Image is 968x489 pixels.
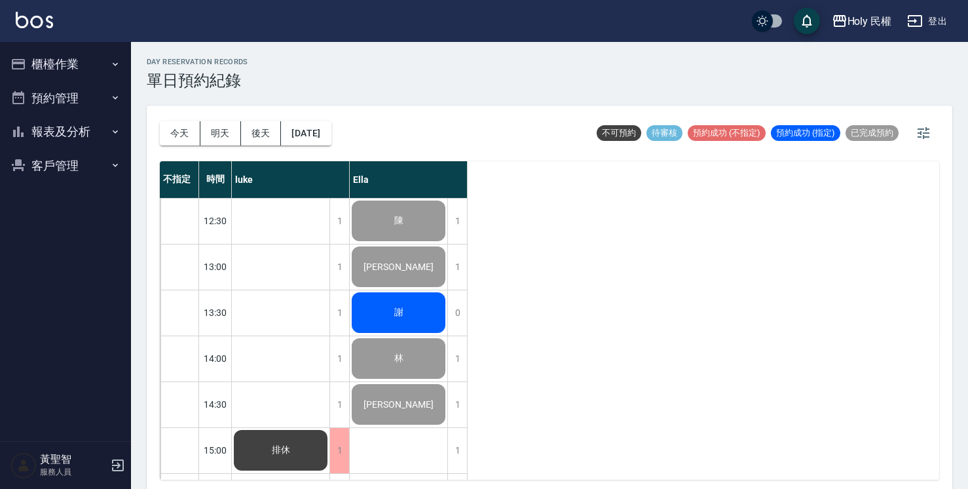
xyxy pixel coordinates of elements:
button: 明天 [200,121,241,146]
img: Logo [16,12,53,28]
div: 0 [447,290,467,336]
div: 13:30 [199,290,232,336]
div: 1 [329,382,349,427]
p: 服務人員 [40,466,107,478]
span: 預約成功 (指定) [771,127,840,139]
button: 登出 [902,9,952,33]
img: Person [10,452,37,479]
span: 預約成功 (不指定) [688,127,766,139]
button: 報表及分析 [5,115,126,149]
div: 時間 [199,161,232,198]
span: 不可預約 [597,127,641,139]
h3: 單日預約紀錄 [147,71,248,90]
div: 1 [329,290,349,336]
h2: day Reservation records [147,58,248,66]
button: 後天 [241,121,282,146]
div: luke [232,161,350,198]
button: 櫃檯作業 [5,47,126,81]
span: 待審核 [646,127,682,139]
span: 陳 [392,215,406,227]
div: 不指定 [160,161,199,198]
span: [PERSON_NAME] [361,399,436,410]
button: save [794,8,820,34]
div: 14:30 [199,381,232,427]
button: [DATE] [281,121,331,146]
div: 14:00 [199,336,232,381]
span: [PERSON_NAME] [361,262,436,272]
div: 1 [329,428,349,473]
div: Holy 民權 [847,13,892,29]
div: 1 [329,199,349,244]
div: 1 [447,244,467,290]
div: 15:00 [199,427,232,473]
h5: 黃聖智 [40,453,107,466]
button: 客戶管理 [5,149,126,183]
div: 1 [447,336,467,381]
div: Ella [350,161,468,198]
div: 1 [447,382,467,427]
div: 1 [329,336,349,381]
span: 已完成預約 [846,127,899,139]
button: 預約管理 [5,81,126,115]
div: 12:30 [199,198,232,244]
span: 林 [392,353,406,364]
div: 13:00 [199,244,232,290]
div: 1 [447,428,467,473]
button: Holy 民權 [827,8,897,35]
span: 謝 [392,307,406,319]
button: 今天 [160,121,200,146]
span: 排休 [269,444,293,456]
div: 1 [447,199,467,244]
div: 1 [329,244,349,290]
